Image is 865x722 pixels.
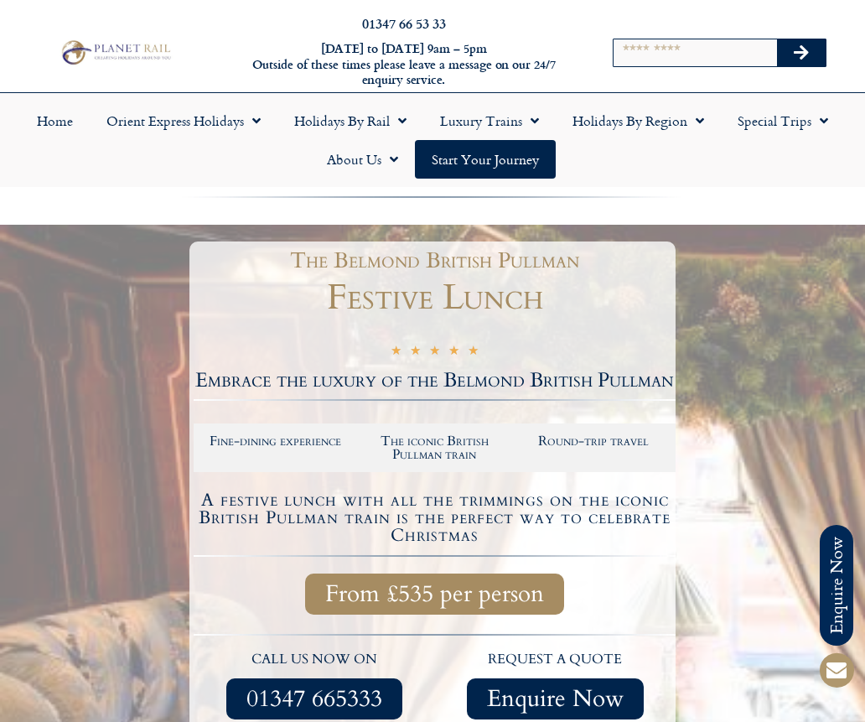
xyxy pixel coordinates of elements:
a: Holidays by Region [556,101,721,140]
div: 5/5 [391,343,479,361]
a: Start your Journey [415,140,556,179]
span: From £535 per person [325,584,544,605]
h1: Festive Lunch [194,280,676,315]
a: Holidays by Rail [277,101,423,140]
h2: Round-trip travel [522,434,665,448]
h6: [DATE] to [DATE] 9am – 5pm Outside of these times please leave a message on our 24/7 enquiry serv... [235,41,572,88]
h2: Fine-dining experience [205,434,347,448]
i: ★ [429,345,440,361]
a: Home [20,101,90,140]
button: Search [777,39,826,66]
h2: The iconic British Pullman train [364,434,506,461]
span: 01347 665333 [246,688,382,709]
p: request a quote [443,649,668,671]
h4: A festive lunch with all the trimmings on the iconic British Pullman train is the perfect way to ... [196,491,673,544]
a: Special Trips [721,101,845,140]
i: ★ [391,345,401,361]
i: ★ [448,345,459,361]
span: Enquire Now [487,688,624,709]
a: From £535 per person [305,574,564,615]
a: Luxury Trains [423,101,556,140]
a: About Us [310,140,415,179]
i: ★ [410,345,421,361]
nav: Menu [8,101,857,179]
i: ★ [468,345,479,361]
img: Planet Rail Train Holidays Logo [57,38,174,66]
h1: The Belmond British Pullman [202,250,667,272]
a: Enquire Now [467,678,644,719]
p: call us now on [202,649,427,671]
h2: Embrace the luxury of the Belmond British Pullman [194,371,676,391]
a: Orient Express Holidays [90,101,277,140]
a: 01347 665333 [226,678,402,719]
a: 01347 66 53 33 [362,13,446,33]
